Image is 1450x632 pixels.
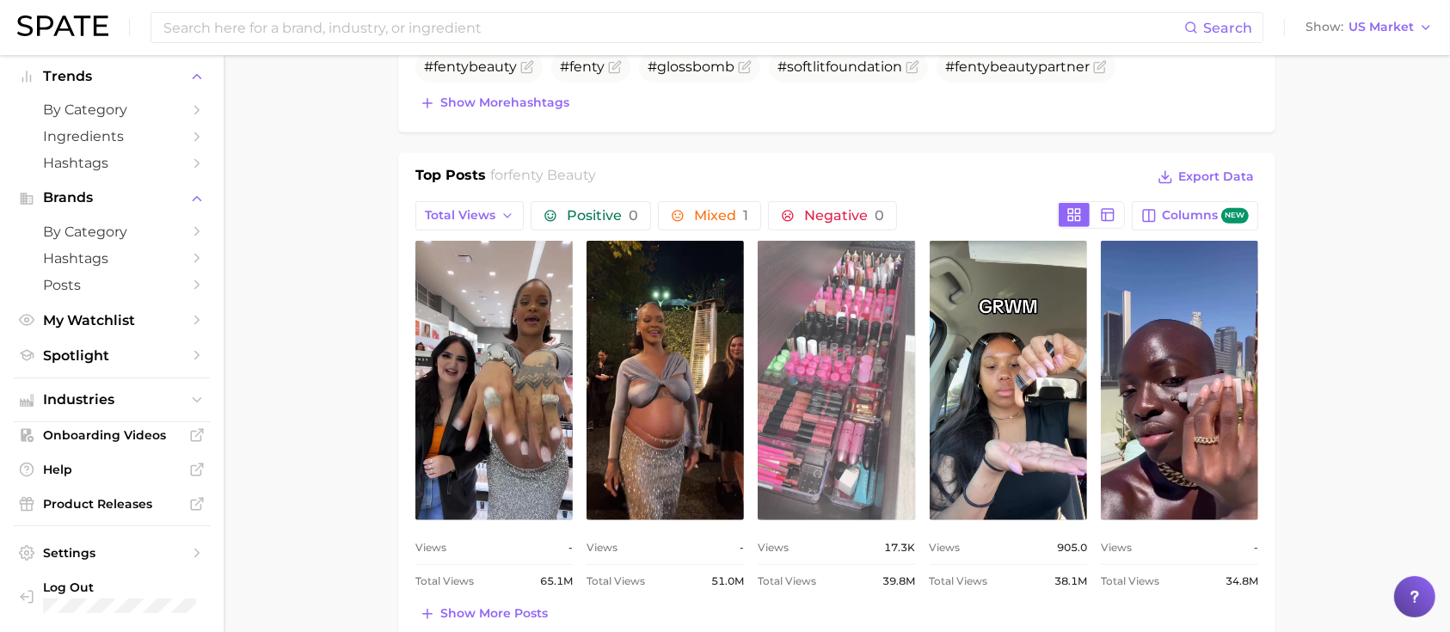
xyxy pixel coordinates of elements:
a: Spotlight [14,342,210,369]
span: 39.8m [883,571,916,592]
button: Trends [14,64,210,89]
a: Ingredients [14,123,210,150]
span: Columns [1162,208,1249,224]
span: My Watchlist [43,312,181,328]
span: Show more hashtags [440,95,569,110]
span: 0 [629,207,638,224]
span: Views [415,537,446,558]
span: Hashtags [43,155,181,171]
img: SPATE [17,15,108,36]
span: 51.0m [711,571,744,592]
button: Flag as miscategorized or irrelevant [738,60,752,74]
span: # [560,58,605,75]
span: Spotlight [43,347,181,364]
span: fenty beauty [509,167,597,183]
span: 65.1m [540,571,573,592]
span: Total Views [930,571,988,592]
a: My Watchlist [14,307,210,334]
span: Positive [567,209,638,223]
button: Export Data [1153,165,1258,189]
span: fenty [569,58,605,75]
span: Views [1101,537,1132,558]
button: Flag as miscategorized or irrelevant [520,60,534,74]
span: Brands [43,190,181,206]
span: Views [930,537,961,558]
button: Industries [14,387,210,413]
span: - [740,537,744,558]
span: 38.1m [1054,571,1087,592]
span: Search [1203,20,1252,36]
h2: for [491,165,597,191]
span: by Category [43,101,181,118]
span: 17.3k [885,537,916,558]
span: fenty [433,58,469,75]
span: 1 [743,207,748,224]
span: Industries [43,392,181,408]
span: Product Releases [43,496,181,512]
input: Search here for a brand, industry, or ingredient [162,13,1184,42]
button: Flag as miscategorized or irrelevant [608,60,622,74]
span: fenty [955,58,990,75]
span: Log Out [43,580,261,595]
span: Show more posts [440,606,548,621]
span: Total Views [758,571,816,592]
span: new [1221,208,1249,224]
span: # partner [945,58,1090,75]
a: Hashtags [14,150,210,176]
a: Onboarding Videos [14,422,210,448]
a: by Category [14,218,210,245]
span: Onboarding Videos [43,427,181,443]
span: Total Views [425,208,495,223]
span: Trends [43,69,181,84]
span: beauty [469,58,517,75]
a: Product Releases [14,491,210,517]
span: - [568,537,573,558]
span: Hashtags [43,250,181,267]
span: Negative [804,209,884,223]
span: Show [1306,22,1343,32]
span: Settings [43,545,181,561]
span: Total Views [587,571,645,592]
a: Help [14,457,210,482]
span: 905.0 [1057,537,1087,558]
a: Settings [14,540,210,566]
span: Ingredients [43,128,181,144]
span: #softlitfoundation [777,58,902,75]
span: Mixed [694,209,748,223]
span: - [1254,537,1258,558]
span: US Market [1349,22,1414,32]
span: Total Views [1101,571,1159,592]
span: by Category [43,224,181,240]
button: Brands [14,185,210,211]
a: Posts [14,272,210,298]
a: Hashtags [14,245,210,272]
span: #glossbomb [648,58,734,75]
span: Posts [43,277,181,293]
button: Show morehashtags [415,91,574,115]
span: Total Views [415,571,474,592]
span: Help [43,462,181,477]
span: 0 [875,207,884,224]
span: Views [758,537,789,558]
a: Log out. Currently logged in with e-mail marcela.bucklin@kendobrands.com. [14,574,210,618]
span: 34.8m [1226,571,1258,592]
span: Views [587,537,617,558]
span: Export Data [1178,169,1254,184]
span: # [424,58,517,75]
button: Flag as miscategorized or irrelevant [1093,60,1107,74]
button: Show more posts [415,602,552,626]
h1: Top Posts [415,165,486,191]
button: Flag as miscategorized or irrelevant [906,60,919,74]
button: Total Views [415,201,524,230]
a: by Category [14,96,210,123]
span: beauty [990,58,1038,75]
button: ShowUS Market [1301,16,1437,39]
button: Columnsnew [1132,201,1258,230]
